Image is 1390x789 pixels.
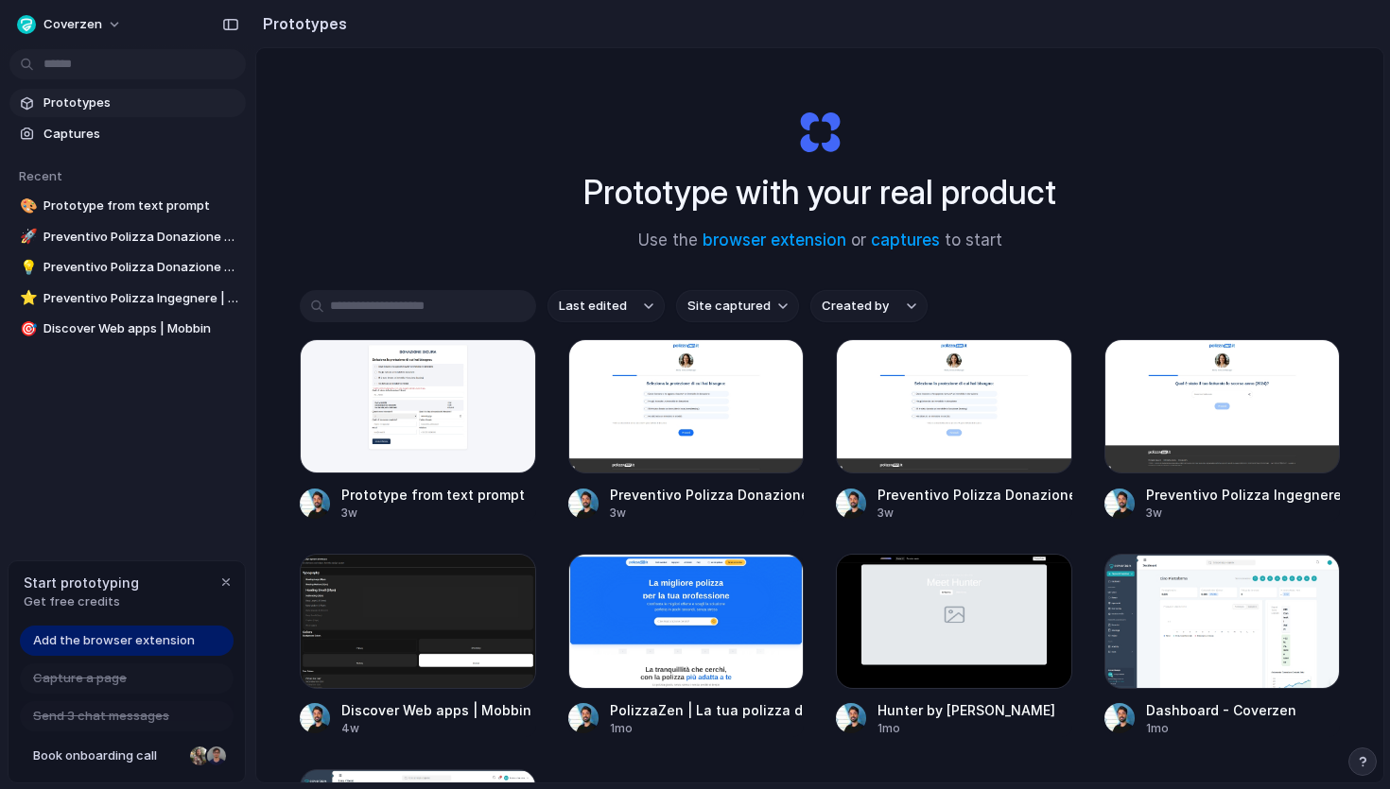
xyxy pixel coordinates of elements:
div: 3w [877,505,1072,522]
button: 🎨 [17,197,36,215]
button: 💡 [17,258,36,277]
a: Add the browser extension [20,626,234,656]
span: Book onboarding call [33,746,182,765]
button: Created by [810,290,928,322]
div: Hunter by [PERSON_NAME] [877,700,1055,720]
a: Discover Web apps | MobbinDiscover Web apps | Mobbin4w [300,554,536,736]
a: Preventivo Polizza Ingegnere | PolizzaZenPreventivo Polizza Ingegnere | PolizzaZen3w [1104,339,1341,522]
a: Prototypes [9,89,246,117]
div: Preventivo Polizza Ingegnere | PolizzaZen [1146,485,1341,505]
a: Preventivo Polizza Donazione Sicura | PolizzaZenPreventivo Polizza Donazione Sicura | PolizzaZen3w [836,339,1072,522]
a: 💡Preventivo Polizza Donazione Sicura | PolizzaZen [9,253,246,282]
a: 🎨Prototype from text prompt [9,192,246,220]
a: 🚀Preventivo Polizza Donazione Sicura | PolizzaZen [9,223,246,251]
a: Prototype from text promptPrototype from text prompt3w [300,339,536,522]
a: PolizzaZen | La tua polizza digitale senza stressPolizzaZen | La tua polizza digitale senza stres... [568,554,805,736]
a: captures [871,231,940,249]
div: Dashboard - Coverzen [1146,700,1296,720]
a: Captures [9,120,246,148]
button: Last edited [547,290,665,322]
div: PolizzaZen | La tua polizza digitale senza stress [610,700,805,720]
div: Prototype from text prompt [341,485,525,505]
button: 🎯 [17,319,36,338]
div: 1mo [610,720,805,737]
div: 3w [1146,505,1341,522]
a: Dashboard - CoverzenDashboard - Coverzen1mo [1104,554,1341,736]
div: 3w [341,505,525,522]
div: Preventivo Polizza Donazione Sicura | PolizzaZen [877,485,1072,505]
div: Discover Web apps | Mobbin [341,700,531,720]
span: Get free credits [24,592,139,611]
span: Created by [822,297,889,316]
span: Prototypes [43,94,238,112]
h1: Prototype with your real product [583,167,1056,217]
button: Coverzen [9,9,131,40]
button: ⭐ [17,289,36,308]
span: Coverzen [43,15,102,34]
a: ⭐Preventivo Polizza Ingegnere | PolizzaZen [9,284,246,313]
div: ⭐ [20,287,33,309]
span: Preventivo Polizza Donazione Sicura | PolizzaZen [43,258,238,277]
h2: Prototypes [255,12,347,35]
button: Site captured [676,290,799,322]
span: Captures [43,125,238,144]
div: Nicole Kubica [188,745,211,767]
a: browser extension [703,231,846,249]
span: Site captured [687,297,771,316]
div: 💡 [20,257,33,279]
div: Preventivo Polizza Donazione Sicura | PolizzaZen [610,485,805,505]
span: Recent [19,168,62,183]
div: 1mo [1146,720,1296,737]
span: Capture a page [33,669,127,688]
span: Preventivo Polizza Donazione Sicura | PolizzaZen [43,228,238,247]
div: 🎯 [20,318,33,340]
span: Send 3 chat messages [33,707,169,726]
a: Book onboarding call [20,741,234,771]
a: Hunter by BravadoHunter by [PERSON_NAME]1mo [836,554,1072,736]
a: Preventivo Polizza Donazione Sicura | PolizzaZenPreventivo Polizza Donazione Sicura | PolizzaZen3w [568,339,805,522]
div: 1mo [877,720,1055,737]
div: Christian Iacullo [205,745,228,767]
div: 4w [341,720,531,737]
span: Discover Web apps | Mobbin [43,319,238,338]
span: Use the or to start [638,229,1002,253]
span: Preventivo Polizza Ingegnere | PolizzaZen [43,289,238,308]
div: 3w [610,505,805,522]
span: Prototype from text prompt [43,197,238,215]
span: Add the browser extension [33,631,195,650]
div: 🎨 [20,196,33,217]
button: 🚀 [17,228,36,247]
a: 🎯Discover Web apps | Mobbin [9,315,246,343]
div: 🚀 [20,226,33,248]
span: Last edited [559,297,627,316]
span: Start prototyping [24,573,139,592]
